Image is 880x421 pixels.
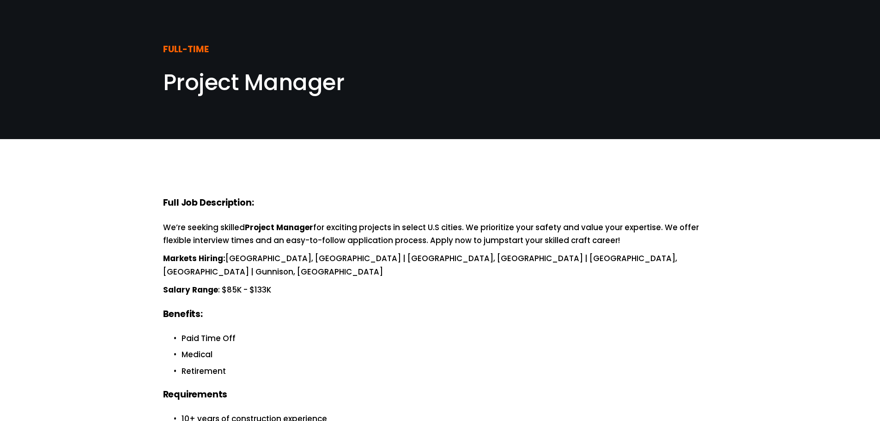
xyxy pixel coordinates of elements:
[163,252,225,266] strong: Markets Hiring:
[163,284,717,297] p: : $85K - $133K
[163,67,345,98] span: Project Manager
[182,365,717,378] p: Retirement
[182,348,717,361] p: Medical
[182,332,717,345] p: Paid Time Off
[163,221,717,247] p: We’re seeking skilled for exciting projects in select U.S cities. We prioritize your safety and v...
[163,307,203,323] strong: Benefits:
[163,43,209,58] strong: FULL-TIME
[163,252,717,278] p: [GEOGRAPHIC_DATA], [GEOGRAPHIC_DATA] | [GEOGRAPHIC_DATA], [GEOGRAPHIC_DATA] | [GEOGRAPHIC_DATA], ...
[163,196,254,211] strong: Full Job Description:
[163,284,218,297] strong: Salary Range
[245,221,313,235] strong: Project Manager
[163,388,228,403] strong: Requirements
